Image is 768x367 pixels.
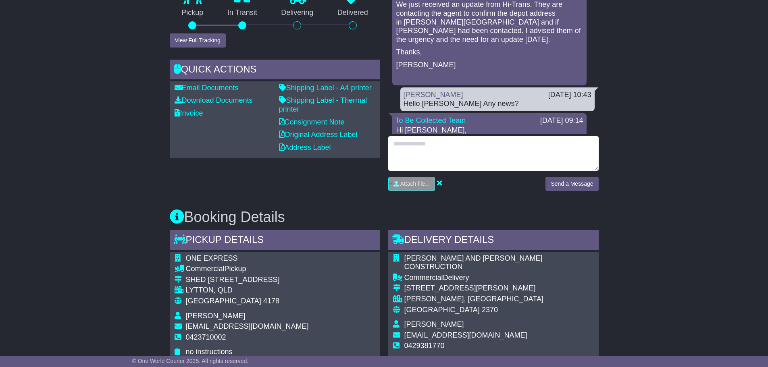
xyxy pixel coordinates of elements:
[186,254,238,262] span: ONE EXPRESS
[404,331,527,339] span: [EMAIL_ADDRESS][DOMAIN_NAME]
[175,96,253,104] a: Download Documents
[186,333,226,341] span: 0423710002
[404,306,480,314] span: [GEOGRAPHIC_DATA]
[186,297,261,305] span: [GEOGRAPHIC_DATA]
[175,84,239,92] a: Email Documents
[186,312,246,320] span: [PERSON_NAME]
[263,297,279,305] span: 4178
[186,286,309,295] div: LYTTON, QLD
[186,276,309,284] div: SHED [STREET_ADDRESS]
[170,33,226,48] button: View Full Tracking
[404,274,443,282] span: Commercial
[482,306,498,314] span: 2370
[186,265,225,273] span: Commercial
[404,342,445,350] span: 0429381770
[395,116,466,124] a: To Be Collected Team
[396,126,583,135] p: Hi [PERSON_NAME],
[396,0,583,44] p: We just received an update from Hi-Trans. They are contacting the agent to confirm the depot addr...
[279,131,358,139] a: Original Address Label
[170,230,380,252] div: Pickup Details
[396,48,583,57] p: Thanks,
[540,116,583,125] div: [DATE] 09:14
[404,284,594,293] div: [STREET_ADDRESS][PERSON_NAME]
[186,348,233,356] span: no instructions
[279,84,372,92] a: Shipping Label - A4 printer
[132,358,249,364] span: © One World Courier 2025. All rights reserved.
[404,91,463,99] a: [PERSON_NAME]
[325,8,380,17] p: Delivered
[548,91,591,100] div: [DATE] 10:43
[186,265,309,274] div: Pickup
[404,320,464,328] span: [PERSON_NAME]
[404,254,543,271] span: [PERSON_NAME] AND [PERSON_NAME] CONSTRUCTION
[388,230,599,252] div: Delivery Details
[175,109,203,117] a: Invoice
[170,60,380,81] div: Quick Actions
[279,143,331,151] a: Address Label
[186,322,309,330] span: [EMAIL_ADDRESS][DOMAIN_NAME]
[279,96,367,113] a: Shipping Label - Thermal printer
[269,8,326,17] p: Delivering
[545,177,598,191] button: Send a Message
[170,209,599,225] h3: Booking Details
[279,118,345,126] a: Consignment Note
[404,295,594,304] div: [PERSON_NAME], [GEOGRAPHIC_DATA]
[170,8,216,17] p: Pickup
[215,8,269,17] p: In Transit
[396,61,583,70] p: [PERSON_NAME]
[404,274,594,282] div: Delivery
[404,100,591,108] div: Hello [PERSON_NAME] Any news?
